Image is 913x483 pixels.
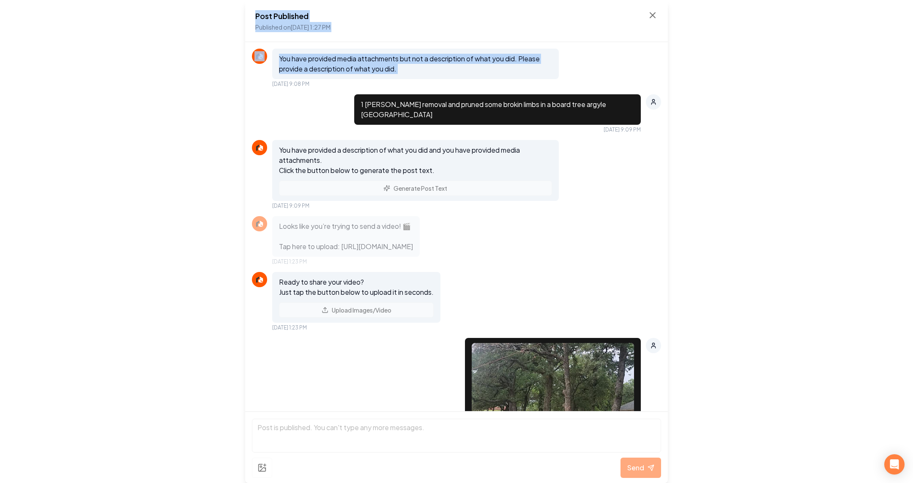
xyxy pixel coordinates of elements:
p: You have provided media attachments but not a description of what you did. Please provide a descr... [279,54,552,74]
img: Rebolt Logo [254,219,265,229]
p: Looks like you’re trying to send a video! 🎬 Tap here to upload: [URL][DOMAIN_NAME] [279,221,413,252]
span: [DATE] 9:09 PM [272,203,309,209]
p: You have provided a description of what you did and you have provided media attachments. Click th... [279,145,552,176]
p: 1 [PERSON_NAME] removal and pruned some brokin limbs in a board tree argyle [GEOGRAPHIC_DATA] [361,99,634,120]
span: Published on [DATE] 1:27 PM [255,23,331,31]
h2: Post Published [255,10,331,22]
img: Rebolt Logo [254,51,265,61]
div: Open Intercom Messenger [884,454,905,475]
img: Rebolt Logo [254,274,265,285]
span: [DATE] 9:08 PM [272,81,309,88]
img: Rebolt Logo [254,143,265,153]
span: [DATE] 1:23 PM [272,258,307,265]
span: [DATE] 1:23 PM [272,324,307,331]
span: [DATE] 9:09 PM [604,126,641,133]
p: Ready to share your video? Just tap the button below to upload it in seconds. [279,277,434,297]
img: video thumbnail [472,343,634,428]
